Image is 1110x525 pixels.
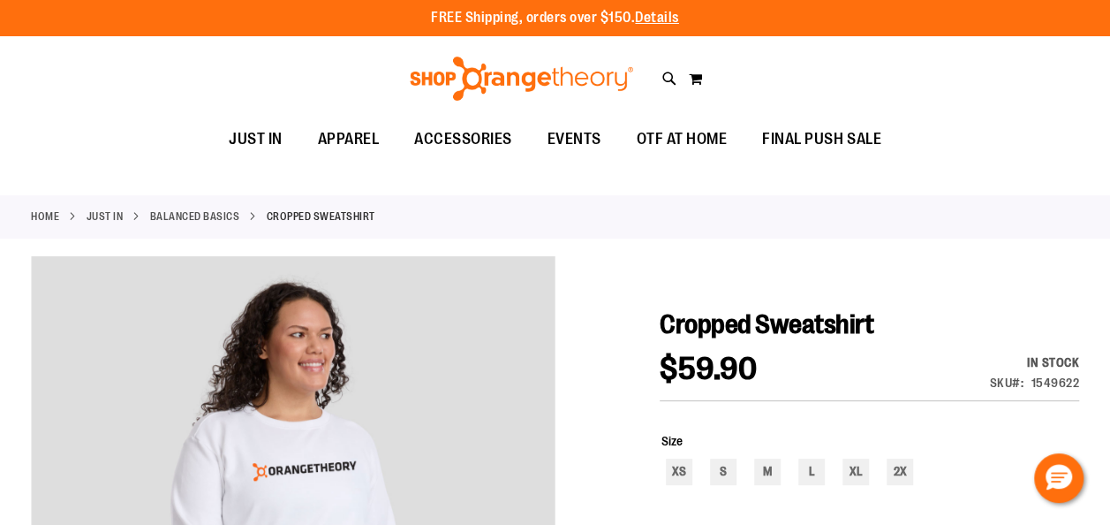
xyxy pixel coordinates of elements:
[635,10,679,26] a: Details
[710,459,736,485] div: S
[396,119,530,160] a: ACCESSORIES
[661,434,683,448] span: Size
[267,209,375,224] strong: Cropped Sweatshirt
[619,119,745,160] a: OTF AT HOME
[744,119,899,160] a: FINAL PUSH SALE
[660,351,757,387] span: $59.90
[211,119,300,160] a: JUST IN
[660,309,873,339] span: Cropped Sweatshirt
[990,354,1080,371] div: In stock
[407,57,636,101] img: Shop Orangetheory
[547,119,601,159] span: EVENTS
[754,459,781,485] div: M
[798,459,825,485] div: L
[87,209,124,224] a: JUST IN
[637,119,728,159] span: OTF AT HOME
[431,8,679,28] p: FREE Shipping, orders over $150.
[31,209,59,224] a: Home
[990,376,1024,390] strong: SKU
[318,119,380,159] span: APPAREL
[229,119,283,159] span: JUST IN
[887,459,913,485] div: 2X
[762,119,881,159] span: FINAL PUSH SALE
[842,459,869,485] div: XL
[1031,374,1080,392] div: 1549622
[414,119,512,159] span: ACCESSORIES
[666,459,692,485] div: XS
[990,354,1080,371] div: Availability
[300,119,397,159] a: APPAREL
[150,209,240,224] a: Balanced Basics
[1034,453,1084,503] button: Hello, have a question? Let’s chat.
[530,119,619,160] a: EVENTS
